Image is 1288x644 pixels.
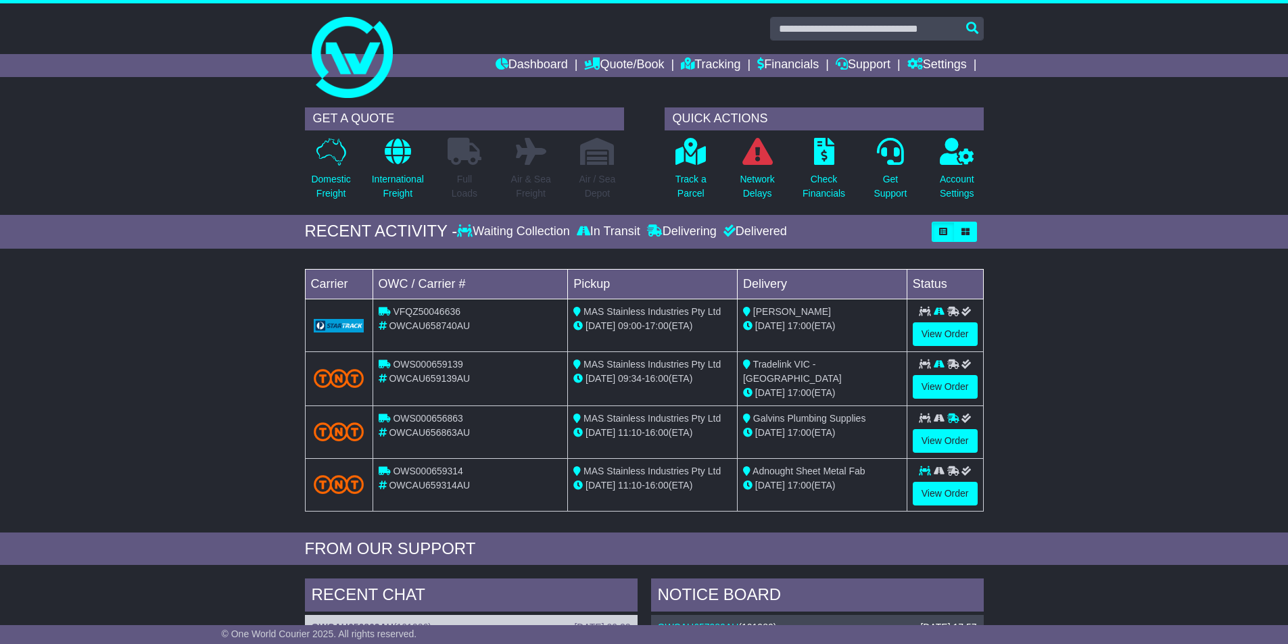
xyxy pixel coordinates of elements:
span: 16:00 [645,480,669,491]
span: 17:00 [788,427,811,438]
img: TNT_Domestic.png [314,422,364,441]
p: International Freight [372,172,424,201]
span: VFQZ50046636 [393,306,460,317]
span: [DATE] [755,387,785,398]
p: Network Delays [740,172,774,201]
span: [DATE] [755,427,785,438]
div: - (ETA) [573,319,732,333]
span: 101980 [742,622,773,633]
span: 16:00 [645,373,669,384]
p: Account Settings [940,172,974,201]
span: MAS Stainless Industries Pty Ltd [583,466,721,476]
td: Pickup [568,269,738,299]
span: 17:00 [645,320,669,331]
p: Check Financials [803,172,845,201]
a: InternationalFreight [371,137,425,208]
div: In Transit [573,224,644,239]
a: View Order [913,482,978,505]
span: OWCAU659139AU [389,373,470,384]
td: OWC / Carrier # [373,269,568,299]
div: (ETA) [743,319,901,333]
img: TNT_Domestic.png [314,475,364,493]
span: © One World Courier 2025. All rights reserved. [222,628,417,639]
div: RECENT CHAT [305,578,638,615]
a: View Order [913,322,978,346]
span: Galvins Plumbing Supplies [753,413,866,424]
div: FROM OUR SUPPORT [305,539,984,559]
span: [PERSON_NAME] [753,306,831,317]
div: (ETA) [743,478,901,493]
span: OWS000659314 [393,466,463,476]
span: MAS Stainless Industries Pty Ltd [583,306,721,317]
a: Settings [907,54,967,77]
span: MAS Stainless Industries Pty Ltd [583,413,721,424]
a: OWCAU656863AU [312,622,393,633]
td: Delivery [737,269,907,299]
a: AccountSettings [939,137,975,208]
a: View Order [913,375,978,399]
span: OWS000659139 [393,359,463,370]
span: MAS Stainless Industries Pty Ltd [583,359,721,370]
div: GET A QUOTE [305,107,624,130]
div: Waiting Collection [457,224,573,239]
div: Delivered [720,224,787,239]
div: - (ETA) [573,426,732,440]
span: 11:10 [618,427,642,438]
td: Carrier [305,269,373,299]
a: OWCAU657980AU [658,622,739,633]
div: (ETA) [743,386,901,400]
span: [DATE] [755,480,785,491]
div: [DATE] 17:57 [920,622,976,633]
span: OWS000656863 [393,413,463,424]
span: 17:00 [788,320,811,331]
div: ( ) [312,622,631,633]
td: Status [907,269,983,299]
span: 17:00 [788,387,811,398]
p: Air & Sea Freight [511,172,551,201]
span: 09:34 [618,373,642,384]
span: [DATE] [586,373,615,384]
span: 17:00 [788,480,811,491]
p: Air / Sea Depot [579,172,616,201]
p: Full Loads [448,172,481,201]
span: [DATE] [586,427,615,438]
a: CheckFinancials [802,137,846,208]
span: 16:00 [645,427,669,438]
span: Tradelink VIC - [GEOGRAPHIC_DATA] [743,359,842,384]
div: - (ETA) [573,478,732,493]
span: [DATE] [586,320,615,331]
div: (ETA) [743,426,901,440]
p: Track a Parcel [675,172,707,201]
span: OWCAU659314AU [389,480,470,491]
a: View Order [913,429,978,453]
p: Domestic Freight [311,172,350,201]
span: 11:10 [618,480,642,491]
a: Track aParcel [675,137,707,208]
span: [DATE] [586,480,615,491]
a: Dashboard [496,54,568,77]
a: GetSupport [873,137,907,208]
div: QUICK ACTIONS [665,107,984,130]
span: Adnought Sheet Metal Fab [753,466,865,476]
div: [DATE] 09:22 [574,622,630,633]
a: Quote/Book [584,54,664,77]
span: [DATE] [755,320,785,331]
img: TNT_Domestic.png [314,369,364,387]
a: DomesticFreight [310,137,351,208]
span: 101926 [397,622,429,633]
img: GetCarrierServiceLogo [314,319,364,332]
span: OWCAU656863AU [389,427,470,438]
div: ( ) [658,622,977,633]
span: OWCAU658740AU [389,320,470,331]
div: Delivering [644,224,720,239]
a: Tracking [681,54,740,77]
a: Support [836,54,890,77]
div: - (ETA) [573,372,732,386]
div: RECENT ACTIVITY - [305,222,458,241]
a: NetworkDelays [739,137,775,208]
span: 09:00 [618,320,642,331]
a: Financials [757,54,819,77]
p: Get Support [874,172,907,201]
div: NOTICE BOARD [651,578,984,615]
